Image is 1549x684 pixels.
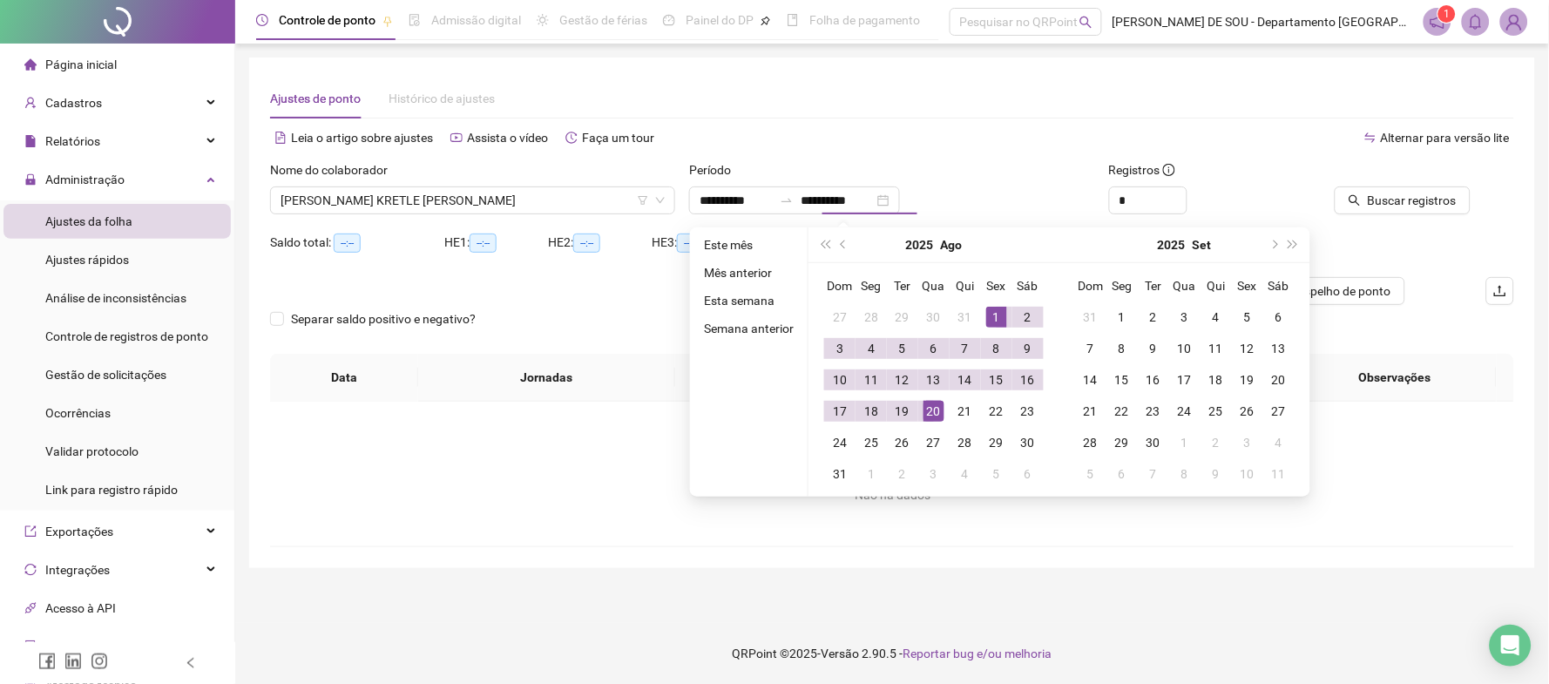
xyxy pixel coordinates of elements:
img: 37618 [1501,9,1527,35]
div: 29 [892,307,913,328]
li: Mês anterior [697,262,801,283]
div: 8 [1174,464,1195,484]
button: next-year [1264,227,1283,262]
div: 1 [861,464,882,484]
td: 2025-08-31 [824,458,856,490]
span: Aceite de uso [45,640,117,654]
div: 31 [829,464,850,484]
span: Observações [1309,368,1484,387]
div: 17 [829,401,850,422]
div: 9 [1018,338,1038,359]
td: 2025-09-01 [1106,301,1138,333]
div: 22 [1112,401,1133,422]
span: Link para registro rápido [45,483,178,497]
div: 27 [923,432,944,453]
span: Faça um tour [582,131,654,145]
div: 11 [1206,338,1227,359]
div: 13 [923,369,944,390]
div: 3 [923,464,944,484]
span: Ajustes da folha [45,214,132,228]
span: Registros [1109,160,1175,179]
span: Assista o vídeo [467,131,548,145]
div: 29 [1112,432,1133,453]
td: 2025-07-31 [950,301,981,333]
span: Painel do DP [686,13,754,27]
td: 2025-10-05 [1075,458,1106,490]
div: 20 [923,401,944,422]
div: 7 [1080,338,1101,359]
td: 2025-10-04 [1263,427,1295,458]
div: 8 [1112,338,1133,359]
div: 5 [1237,307,1258,328]
td: 2025-09-19 [1232,364,1263,396]
td: 2025-07-28 [856,301,887,333]
span: Buscar registros [1368,191,1457,210]
div: HE 2: [548,233,652,253]
div: 31 [1080,307,1101,328]
td: 2025-07-27 [824,301,856,333]
div: Open Intercom Messenger [1490,625,1532,667]
td: 2025-09-04 [950,458,981,490]
th: Sex [981,270,1012,301]
div: 21 [955,401,976,422]
td: 2025-08-15 [981,364,1012,396]
th: Entrada 1 [675,354,835,402]
span: instagram [91,653,108,670]
div: 26 [1237,401,1258,422]
td: 2025-09-13 [1263,333,1295,364]
th: Ter [887,270,918,301]
div: 13 [1268,338,1289,359]
td: 2025-08-22 [981,396,1012,427]
span: Controle de registros de ponto [45,329,208,343]
div: Não há dados [291,485,1494,505]
span: Validar protocolo [45,444,139,458]
span: clock-circle [256,14,268,26]
div: 6 [923,338,944,359]
span: Administração [45,173,125,186]
div: 5 [892,338,913,359]
div: 28 [955,432,976,453]
span: api [24,602,37,614]
div: 10 [1174,338,1195,359]
div: 11 [861,369,882,390]
div: 6 [1112,464,1133,484]
div: 3 [1237,432,1258,453]
span: Histórico de ajustes [389,91,495,105]
td: 2025-09-07 [1075,333,1106,364]
td: 2025-09-06 [1263,301,1295,333]
button: year panel [1158,227,1186,262]
td: 2025-09-05 [1232,301,1263,333]
div: 27 [829,307,850,328]
div: 10 [1237,464,1258,484]
td: 2025-08-18 [856,396,887,427]
td: 2025-09-28 [1075,427,1106,458]
div: 5 [986,464,1007,484]
div: 4 [1268,432,1289,453]
div: 9 [1143,338,1164,359]
span: youtube [450,132,463,144]
div: Saldo total: [270,233,444,253]
span: Cadastros [45,96,102,110]
div: 8 [986,338,1007,359]
span: Separar saldo positivo e negativo? [284,309,483,328]
span: linkedin [64,653,82,670]
button: super-prev-year [815,227,835,262]
td: 2025-09-24 [1169,396,1201,427]
div: 15 [1112,369,1133,390]
th: Sáb [1012,270,1044,301]
th: Seg [856,270,887,301]
span: swap-right [780,193,794,207]
div: 2 [1206,432,1227,453]
span: Ajustes rápidos [45,253,129,267]
div: 1 [986,307,1007,328]
button: year panel [906,227,934,262]
span: --:-- [470,234,497,253]
button: Ver espelho de ponto [1264,277,1405,305]
td: 2025-09-11 [1201,333,1232,364]
div: 6 [1268,307,1289,328]
td: 2025-09-23 [1138,396,1169,427]
span: lock [24,173,37,186]
span: filter [638,195,648,206]
div: 7 [1143,464,1164,484]
th: Dom [824,270,856,301]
